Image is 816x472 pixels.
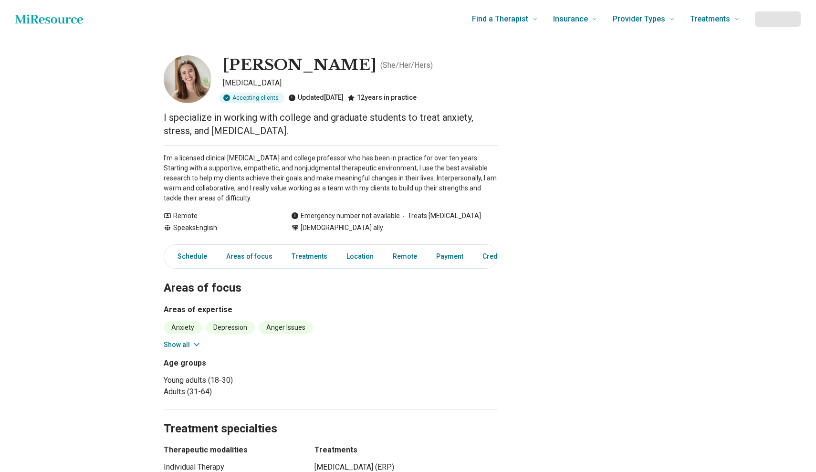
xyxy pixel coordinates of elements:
div: Accepting clients [219,93,284,103]
li: Adults (31-64) [164,386,327,398]
a: Home page [15,10,83,29]
h1: [PERSON_NAME] [223,55,377,75]
button: Show all [164,340,201,350]
span: Insurance [553,12,588,26]
div: 12 years in practice [347,93,417,103]
img: Erin Palmwood, Psychologist [164,55,211,103]
p: ( She/Her/Hers ) [380,60,433,71]
li: Young adults (18-30) [164,375,327,386]
div: Emergency number not available [291,211,400,221]
div: Speaks English [164,223,272,233]
a: Areas of focus [220,247,278,266]
p: I'm a licensed clinical [MEDICAL_DATA] and college professor who has been in practice for over te... [164,153,498,203]
li: Anger Issues [259,321,313,334]
a: Payment [430,247,469,266]
div: Updated [DATE] [288,93,344,103]
h3: Treatments [314,444,498,456]
a: Remote [387,247,423,266]
p: I specialize in working with college and graduate students to treat anxiety, stress, and [MEDICAL... [164,111,498,137]
h3: Areas of expertise [164,304,498,315]
h2: Areas of focus [164,257,498,296]
span: Treatments [690,12,730,26]
span: Treats [MEDICAL_DATA] [400,211,481,221]
h3: Therapeutic modalities [164,444,297,456]
span: [DEMOGRAPHIC_DATA] ally [301,223,383,233]
span: Find a Therapist [472,12,528,26]
a: Credentials [477,247,524,266]
span: Provider Types [613,12,665,26]
li: Anxiety [164,321,202,334]
a: Schedule [166,247,213,266]
li: Depression [206,321,255,334]
h2: Treatment specialties [164,398,498,437]
p: [MEDICAL_DATA] [223,77,498,89]
a: Treatments [286,247,333,266]
h3: Age groups [164,357,327,369]
div: Remote [164,211,272,221]
a: Location [341,247,379,266]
